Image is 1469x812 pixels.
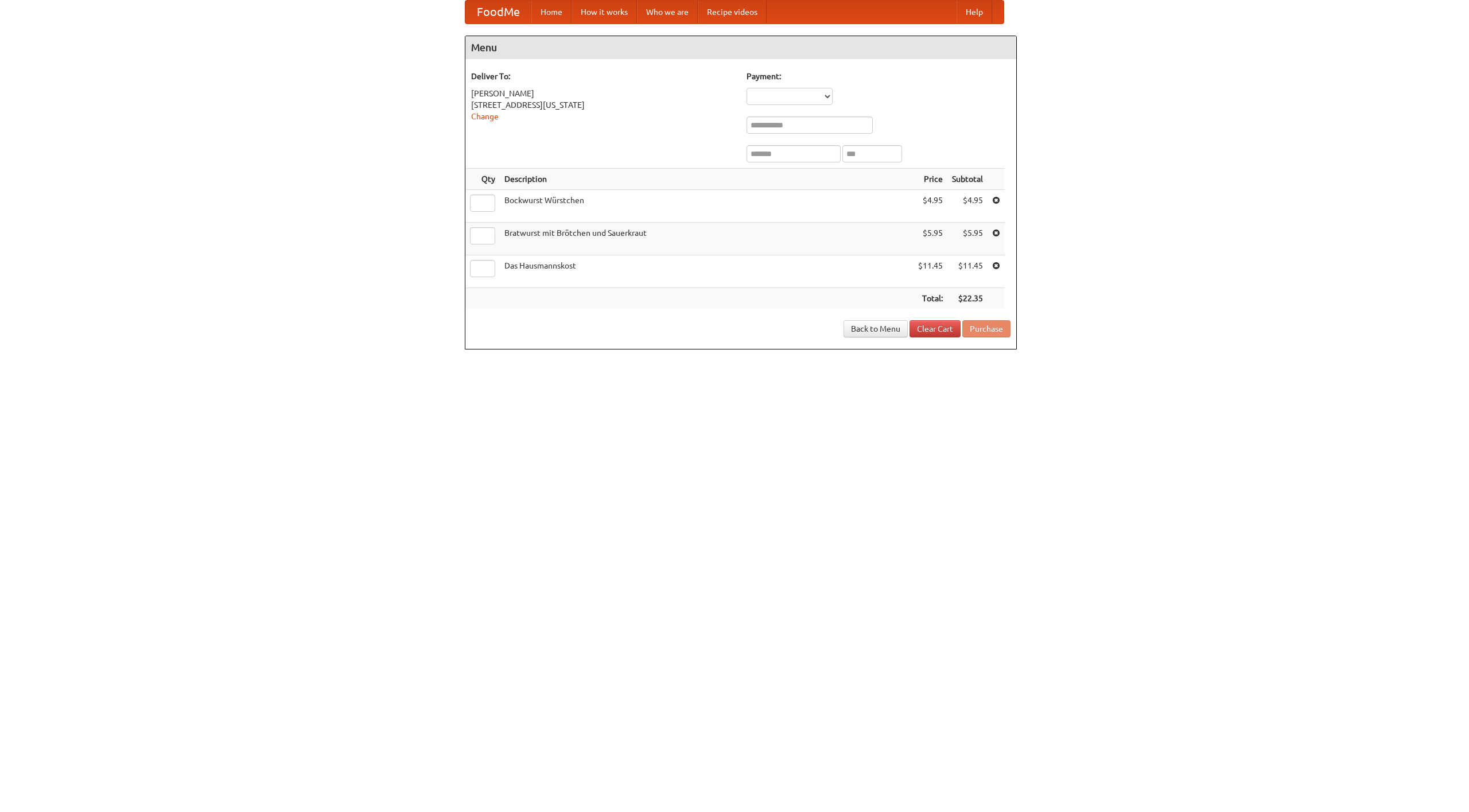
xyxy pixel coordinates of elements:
[914,169,947,190] th: Price
[500,255,914,288] td: Das Hausmannskost
[910,320,961,337] a: Clear Cart
[500,190,914,223] td: Bockwurst Würstchen
[914,190,947,223] td: $4.95
[962,320,1011,337] button: Purchase
[500,169,914,190] th: Description
[947,223,988,255] td: $5.95
[947,169,988,190] th: Subtotal
[947,288,988,309] th: $22.35
[947,190,988,223] td: $4.95
[500,223,914,255] td: Bratwurst mit Brötchen und Sauerkraut
[531,1,572,24] a: Home
[465,36,1016,59] h4: Menu
[465,1,531,24] a: FoodMe
[572,1,637,24] a: How it works
[471,71,735,82] h5: Deliver To:
[471,112,499,121] a: Change
[957,1,992,24] a: Help
[698,1,767,24] a: Recipe videos
[947,255,988,288] td: $11.45
[914,288,947,309] th: Total:
[465,169,500,190] th: Qty
[747,71,1011,82] h5: Payment:
[637,1,698,24] a: Who we are
[471,99,735,111] div: [STREET_ADDRESS][US_STATE]
[914,255,947,288] td: $11.45
[914,223,947,255] td: $5.95
[844,320,908,337] a: Back to Menu
[471,88,735,99] div: [PERSON_NAME]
